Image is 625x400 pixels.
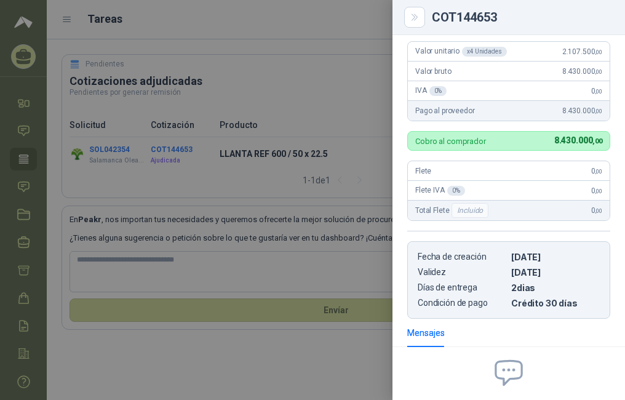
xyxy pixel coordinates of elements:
[554,135,602,145] span: 8.430.000
[595,168,602,175] span: ,00
[418,298,506,308] p: Condición de pago
[415,106,475,115] span: Pago al proveedor
[591,206,602,215] span: 0
[432,11,610,23] div: COT144653
[595,207,602,214] span: ,00
[592,137,602,145] span: ,00
[415,137,486,145] p: Cobro al comprador
[415,67,451,76] span: Valor bruto
[562,106,602,115] span: 8.430.000
[591,87,602,95] span: 0
[415,203,491,218] span: Total Flete
[418,252,506,262] p: Fecha de creación
[591,186,602,195] span: 0
[407,10,422,25] button: Close
[415,167,431,175] span: Flete
[511,267,600,278] p: [DATE]
[562,47,602,56] span: 2.107.500
[595,68,602,75] span: ,00
[407,326,445,340] div: Mensajes
[511,282,600,293] p: 2 dias
[418,267,506,278] p: Validez
[595,49,602,55] span: ,00
[595,108,602,114] span: ,00
[418,282,506,293] p: Días de entrega
[429,86,447,96] div: 0 %
[511,252,600,262] p: [DATE]
[452,203,488,218] div: Incluido
[511,298,600,308] p: Crédito 30 días
[591,167,602,175] span: 0
[415,186,465,196] span: Flete IVA
[415,47,507,57] span: Valor unitario
[595,88,602,95] span: ,00
[562,67,602,76] span: 8.430.000
[462,47,507,57] div: x 4 Unidades
[595,188,602,194] span: ,00
[415,86,447,96] span: IVA
[447,186,465,196] div: 0 %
